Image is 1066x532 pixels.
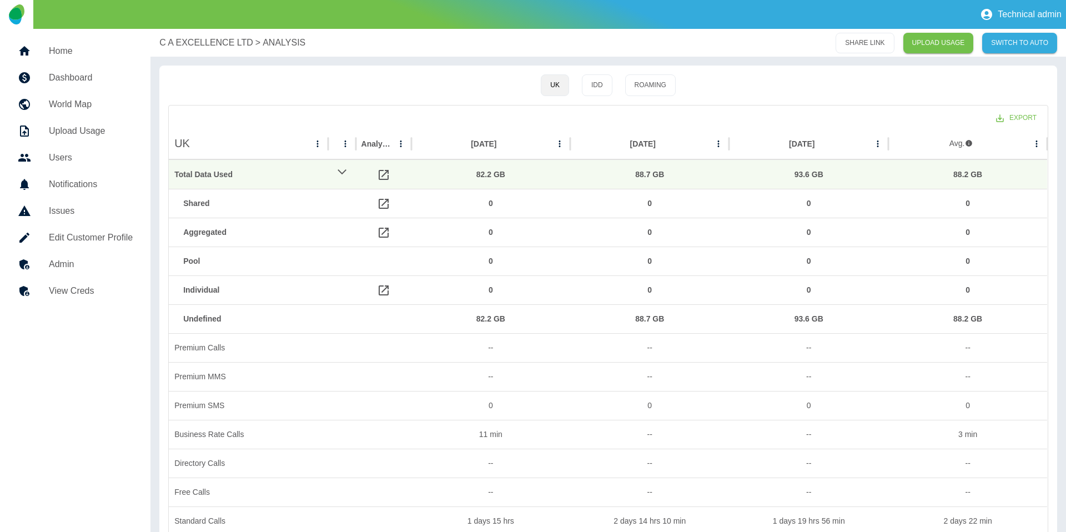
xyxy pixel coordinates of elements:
[9,278,142,304] a: View Creds
[9,144,142,171] a: Users
[9,171,142,198] a: Notifications
[735,276,882,304] div: 0
[789,139,814,148] div: [DATE]
[570,478,729,506] div: --
[310,136,325,152] button: UK column menu
[729,420,888,449] div: --
[570,362,729,391] div: --
[729,391,888,420] div: 0
[417,189,565,218] div: 0
[888,391,1047,420] div: 0
[49,98,133,111] h5: World Map
[576,305,723,333] div: 88.7 GB
[888,449,1047,478] div: --
[417,160,565,189] div: 82.2 GB
[9,224,142,251] a: Edit Customer Profile
[735,189,882,218] div: 0
[9,38,142,64] a: Home
[729,333,888,362] div: --
[174,135,190,152] h4: UK
[888,420,1047,449] div: 3 min
[169,362,328,391] div: Premium MMS
[183,247,322,275] div: Pool
[949,138,973,149] div: Avg.
[417,247,565,275] div: 0
[9,198,142,224] a: Issues
[570,391,729,420] div: 0
[630,139,656,148] div: [DATE]
[870,136,886,152] button: Jun 2024 column menu
[255,36,260,49] p: >
[9,251,142,278] a: Admin
[570,333,729,362] div: --
[998,9,1062,19] p: Technical admin
[894,189,1042,218] div: 0
[982,33,1057,53] button: SWITCH TO AUTO
[836,33,894,53] button: SHARE LINK
[729,478,888,506] div: --
[183,218,322,247] div: Aggregated
[411,478,570,506] div: --
[888,333,1047,362] div: --
[411,391,570,420] div: 0
[49,124,133,138] h5: Upload Usage
[417,218,565,247] div: 0
[570,420,729,449] div: --
[263,36,305,49] a: ANALYSIS
[888,478,1047,506] div: --
[735,247,882,275] div: 0
[169,420,328,449] div: Business Rate Calls
[735,160,882,189] div: 93.6 GB
[159,36,253,49] a: C A EXCELLENCE LTD
[183,305,322,333] div: Undefined
[976,3,1066,26] button: Technical admin
[393,136,409,152] button: Analysis column menu
[9,64,142,91] a: Dashboard
[361,139,392,148] div: Analysis
[49,258,133,271] h5: Admin
[49,44,133,58] h5: Home
[570,449,729,478] div: --
[576,247,723,275] div: 0
[49,151,133,164] h5: Users
[417,276,565,304] div: 0
[169,478,328,506] div: Free Calls
[987,108,1045,128] button: Export
[576,189,723,218] div: 0
[735,218,882,247] div: 0
[735,305,882,333] div: 93.6 GB
[903,33,974,53] a: UPLOAD USAGE
[894,160,1042,189] div: 88.2 GB
[169,391,328,420] div: Premium SMS
[174,160,322,189] div: Total Data Used
[49,204,133,218] h5: Issues
[49,231,133,244] h5: Edit Customer Profile
[965,139,973,147] svg: 3 months avg
[411,420,570,449] div: 11 min
[9,91,142,118] a: World Map
[169,333,328,362] div: Premium Calls
[894,218,1042,247] div: 0
[576,218,723,247] div: 0
[729,449,888,478] div: --
[894,276,1042,304] div: 0
[729,362,888,391] div: --
[411,362,570,391] div: --
[417,305,565,333] div: 82.2 GB
[49,178,133,191] h5: Notifications
[1029,136,1044,152] button: avg column menu
[582,74,612,96] button: IDD
[338,136,353,152] button: column menu
[411,449,570,478] div: --
[888,362,1047,391] div: --
[183,189,322,218] div: Shared
[49,284,133,298] h5: View Creds
[411,333,570,362] div: --
[9,118,142,144] a: Upload Usage
[576,160,723,189] div: 88.7 GB
[625,74,676,96] button: Roaming
[169,449,328,478] div: Directory Calls
[9,4,24,24] img: Logo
